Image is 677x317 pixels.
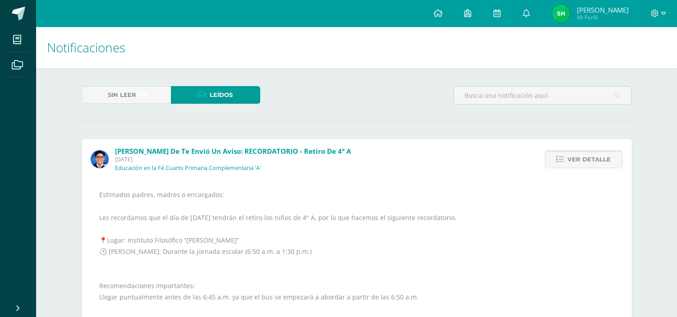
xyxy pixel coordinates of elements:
span: [DATE] [115,156,351,163]
img: 038ac9c5e6207f3bea702a86cda391b3.png [91,150,109,168]
span: Notificaciones [47,39,125,56]
span: [PERSON_NAME] de te envió un aviso: RECORDATORIO - Retiro de 4° A [115,147,351,156]
span: Mi Perfil [577,14,629,21]
span: (9) [140,87,148,103]
span: Sin leer [108,87,137,103]
span: [PERSON_NAME] [577,5,629,14]
p: Educación en la Fé Cuarto Primaria Complementaria 'A' [115,165,262,172]
input: Busca una notificación aquí [454,87,631,104]
img: fc4339666baa0cca7e3fa14130174606.png [552,5,570,23]
span: Ver detalle [568,151,611,168]
a: Sin leer(9) [82,86,171,104]
a: Leídos [171,86,260,104]
span: Leídos [210,87,233,103]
